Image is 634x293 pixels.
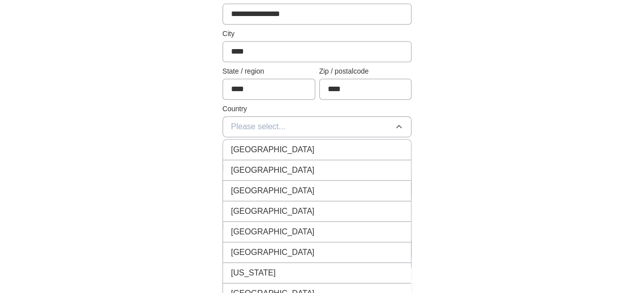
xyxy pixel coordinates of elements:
span: Please select... [231,121,286,133]
span: [GEOGRAPHIC_DATA] [231,226,315,238]
span: [GEOGRAPHIC_DATA] [231,185,315,197]
span: [GEOGRAPHIC_DATA] [231,205,315,217]
span: [GEOGRAPHIC_DATA] [231,164,315,176]
label: City [223,29,412,39]
label: State / region [223,66,315,77]
span: [US_STATE] [231,267,276,279]
label: Zip / postalcode [319,66,412,77]
button: Please select... [223,116,412,137]
span: [GEOGRAPHIC_DATA] [231,246,315,258]
label: Country [223,104,412,114]
span: [GEOGRAPHIC_DATA] [231,144,315,156]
